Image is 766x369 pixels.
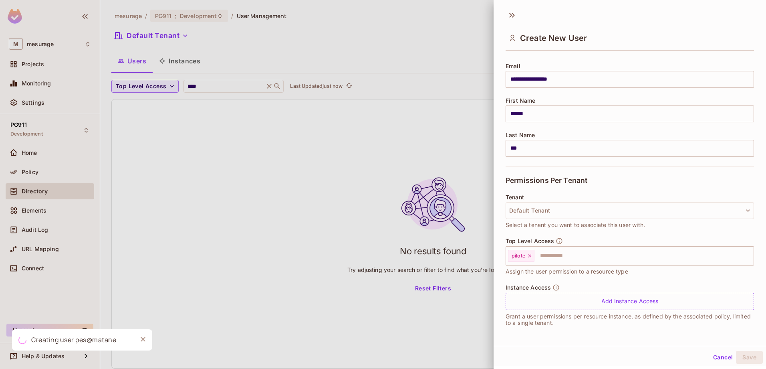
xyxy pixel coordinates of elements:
[506,63,520,69] span: Email
[506,132,535,138] span: Last Name
[506,176,587,184] span: Permissions Per Tenant
[506,267,628,276] span: Assign the user permission to a resource type
[520,33,587,43] span: Create New User
[508,250,534,262] div: pilote
[506,221,645,229] span: Select a tenant you want to associate this user with.
[506,293,754,310] div: Add Instance Access
[750,255,751,256] button: Open
[736,351,763,364] button: Save
[137,333,149,345] button: Close
[506,194,524,201] span: Tenant
[506,238,554,244] span: Top Level Access
[710,351,736,364] button: Cancel
[512,253,525,259] span: pilote
[506,284,551,291] span: Instance Access
[31,335,116,345] div: Creating user pes@matane
[506,202,754,219] button: Default Tenant
[506,97,536,104] span: First Name
[506,313,754,326] p: Grant a user permissions per resource instance, as defined by the associated policy, limited to a...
